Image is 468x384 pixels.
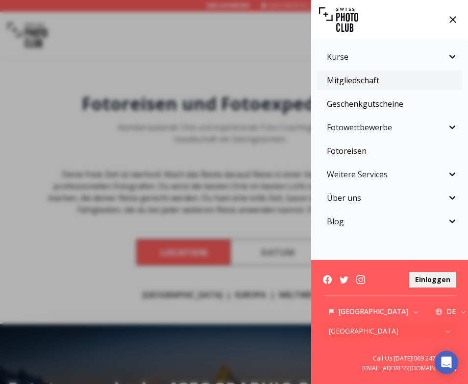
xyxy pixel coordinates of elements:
span: Weitere Services [327,168,446,180]
a: Mitgliedschaft [317,71,462,90]
button: Fotowettbewerbe [317,118,462,137]
button: [GEOGRAPHIC_DATA] [323,304,425,319]
span: Fotowettbewerbe [327,121,446,133]
nav: Sidebar [311,39,468,260]
button: Einloggen [409,272,456,288]
button: Kurse [317,47,462,67]
a: Call Us [DATE]!069 247495455 [323,355,456,362]
a: [EMAIL_ADDRESS][DOMAIN_NAME] [323,364,456,372]
a: Geschenkgutscheine [317,94,462,114]
button: Weitere Services [317,165,462,184]
span: Blog [327,216,446,227]
button: Über uns [317,188,462,208]
b: Einloggen [415,275,450,285]
div: Open Intercom Messenger [435,351,458,374]
span: Kurse [327,51,446,63]
button: Blog [317,212,462,231]
span: Über uns [327,192,446,204]
a: Fotoreisen [317,141,462,161]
